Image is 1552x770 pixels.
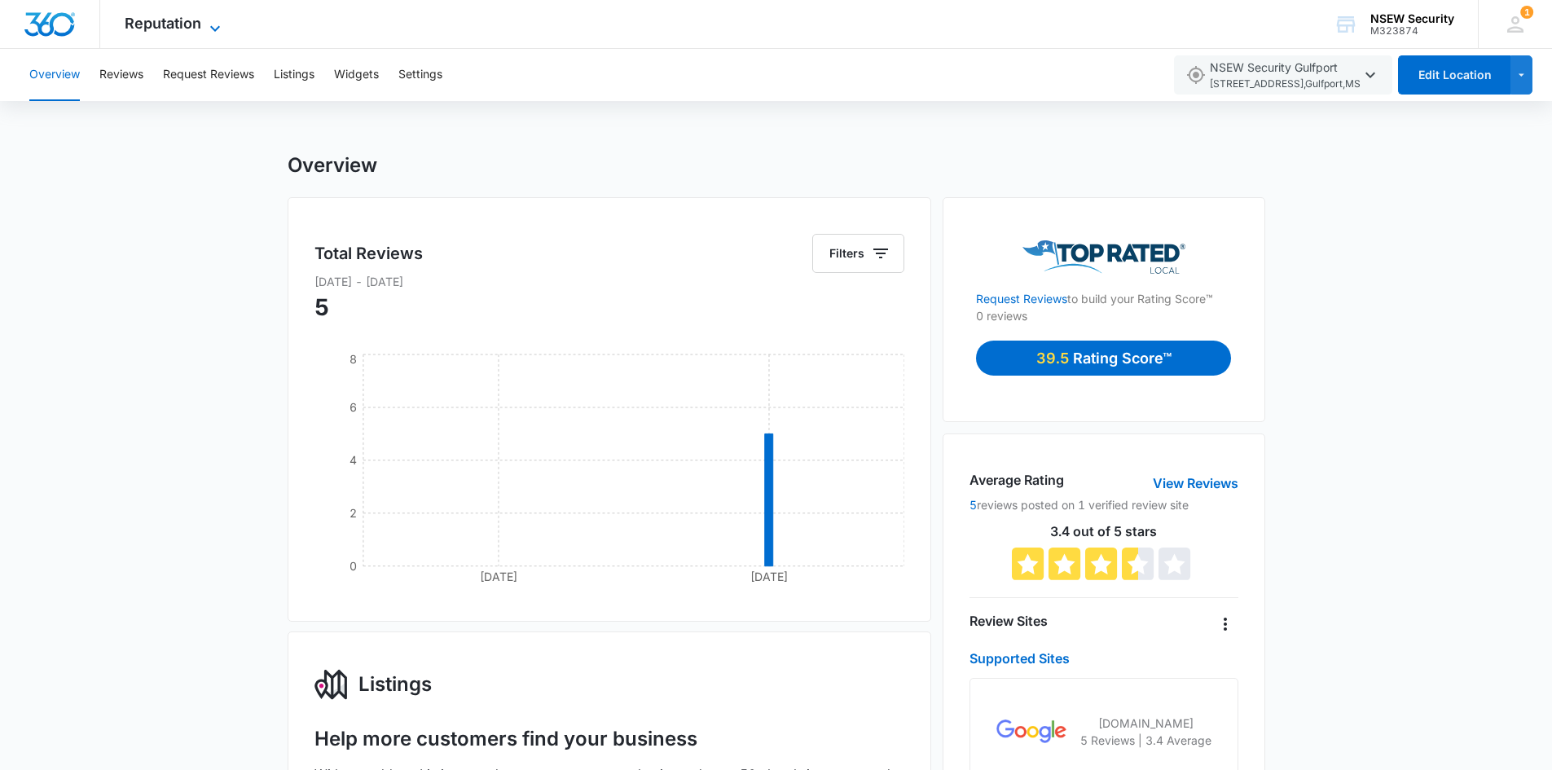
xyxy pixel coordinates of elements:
[969,611,1048,631] h4: Review Sites
[750,570,788,583] tspan: [DATE]
[976,274,1231,307] p: to build your Rating Score™
[314,293,329,321] span: 5
[969,496,1238,513] p: reviews posted on 1 verified review site
[969,525,1238,538] p: 3.4 out of 5 stars
[1520,6,1533,19] div: notifications count
[1080,715,1211,732] p: [DOMAIN_NAME]
[976,307,1231,324] p: 0 reviews
[1370,12,1454,25] div: account name
[1210,59,1361,92] span: NSEW Security Gulfport
[1073,347,1172,369] p: Rating Score™
[969,650,1070,667] a: Supported Sites
[1370,25,1454,37] div: account id
[976,292,1067,306] a: Request Reviews
[1022,240,1185,274] img: Top Rated Local Logo
[349,559,356,573] tspan: 0
[812,234,904,273] button: Filters
[1210,77,1361,92] span: [STREET_ADDRESS] , Gulfport , MS
[349,400,356,414] tspan: 6
[1212,611,1238,637] button: Overflow Menu
[314,273,905,290] p: [DATE] - [DATE]
[29,49,80,101] button: Overview
[480,570,517,583] tspan: [DATE]
[163,49,254,101] button: Request Reviews
[1398,55,1510,95] button: Edit Location
[314,241,423,266] h5: Total Reviews
[99,49,143,101] button: Reviews
[1080,732,1211,749] p: 5 Reviews | 3.4 Average
[314,727,697,751] h1: Help more customers find your business
[1036,347,1073,369] p: 39.5
[1153,473,1238,493] a: View Reviews
[969,470,1064,490] h4: Average Rating
[398,49,442,101] button: Settings
[125,15,201,32] span: Reputation
[358,670,432,699] h3: Listings
[349,453,356,467] tspan: 4
[969,498,977,512] a: 5
[274,49,314,101] button: Listings
[1520,6,1533,19] span: 1
[288,153,377,178] h1: Overview
[334,49,379,101] button: Widgets
[1174,55,1392,95] button: NSEW Security Gulfport[STREET_ADDRESS],Gulfport,MS
[349,352,356,366] tspan: 8
[349,506,356,520] tspan: 2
